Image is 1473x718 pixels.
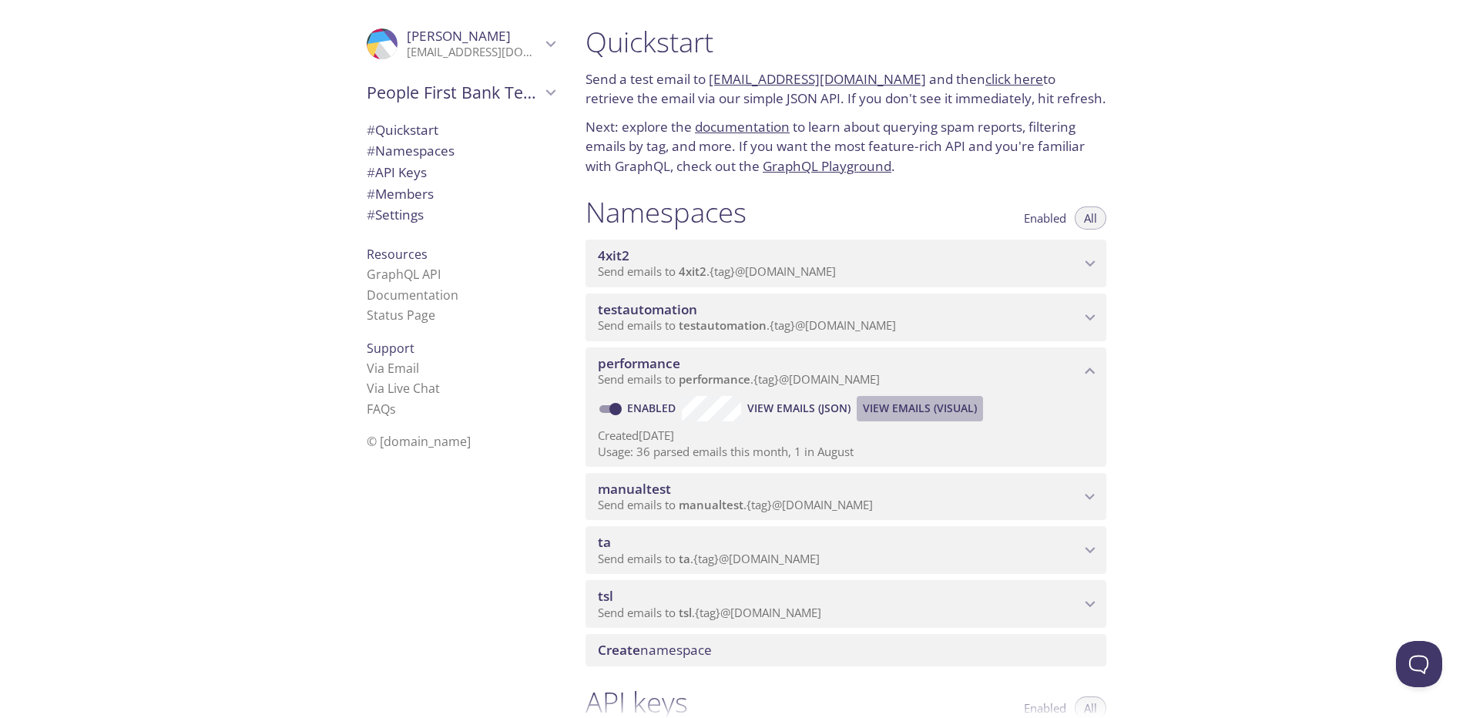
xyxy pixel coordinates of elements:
[679,497,743,512] span: manualtest
[1075,206,1106,230] button: All
[763,157,891,175] a: GraphQL Playground
[367,401,396,418] a: FAQ
[354,119,567,141] div: Quickstart
[586,347,1106,395] div: performance namespace
[857,396,983,421] button: View Emails (Visual)
[367,121,438,139] span: Quickstart
[598,480,671,498] span: manualtest
[586,634,1106,666] div: Create namespace
[354,18,567,69] div: Sobana Swaminathan
[354,162,567,183] div: API Keys
[863,399,977,418] span: View Emails (Visual)
[1396,641,1442,687] iframe: Help Scout Beacon - Open
[586,69,1106,109] p: Send a test email to and then to retrieve the email via our simple JSON API. If you don't see it ...
[586,195,747,230] h1: Namespaces
[679,263,706,279] span: 4xit2
[695,118,790,136] a: documentation
[367,121,375,139] span: #
[586,580,1106,628] div: tsl namespace
[985,70,1043,88] a: click here
[598,428,1094,444] p: Created [DATE]
[367,142,375,159] span: #
[367,287,458,304] a: Documentation
[407,45,541,60] p: [EMAIL_ADDRESS][DOMAIN_NAME]
[367,340,414,357] span: Support
[598,641,640,659] span: Create
[367,82,541,103] span: People First Bank Testing Services
[367,185,434,203] span: Members
[586,240,1106,287] div: 4xit2 namespace
[598,533,611,551] span: ta
[586,294,1106,341] div: testautomation namespace
[367,433,471,450] span: © [DOMAIN_NAME]
[367,266,441,283] a: GraphQL API
[367,380,440,397] a: Via Live Chat
[354,72,567,112] div: People First Bank Testing Services
[625,401,682,415] a: Enabled
[354,204,567,226] div: Team Settings
[586,473,1106,521] div: manualtest namespace
[367,246,428,263] span: Resources
[598,263,836,279] span: Send emails to . {tag} @[DOMAIN_NAME]
[598,551,820,566] span: Send emails to . {tag} @[DOMAIN_NAME]
[598,587,613,605] span: tsl
[741,396,857,421] button: View Emails (JSON)
[598,371,880,387] span: Send emails to . {tag} @[DOMAIN_NAME]
[586,25,1106,59] h1: Quickstart
[679,371,750,387] span: performance
[598,300,697,318] span: testautomation
[354,183,567,205] div: Members
[598,497,873,512] span: Send emails to . {tag} @[DOMAIN_NAME]
[598,444,1094,460] p: Usage: 36 parsed emails this month, 1 in August
[679,551,690,566] span: ta
[598,605,821,620] span: Send emails to . {tag} @[DOMAIN_NAME]
[390,401,396,418] span: s
[367,185,375,203] span: #
[367,142,455,159] span: Namespaces
[679,605,692,620] span: tsl
[679,317,767,333] span: testautomation
[367,360,419,377] a: Via Email
[367,206,424,223] span: Settings
[586,117,1106,176] p: Next: explore the to learn about querying spam reports, filtering emails by tag, and more. If you...
[367,307,435,324] a: Status Page
[598,641,712,659] span: namespace
[586,526,1106,574] div: ta namespace
[367,206,375,223] span: #
[709,70,926,88] a: [EMAIL_ADDRESS][DOMAIN_NAME]
[367,163,427,181] span: API Keys
[407,27,511,45] span: [PERSON_NAME]
[354,140,567,162] div: Namespaces
[747,399,851,418] span: View Emails (JSON)
[598,354,680,372] span: performance
[367,163,375,181] span: #
[598,317,896,333] span: Send emails to . {tag} @[DOMAIN_NAME]
[1015,206,1075,230] button: Enabled
[598,247,629,264] span: 4xit2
